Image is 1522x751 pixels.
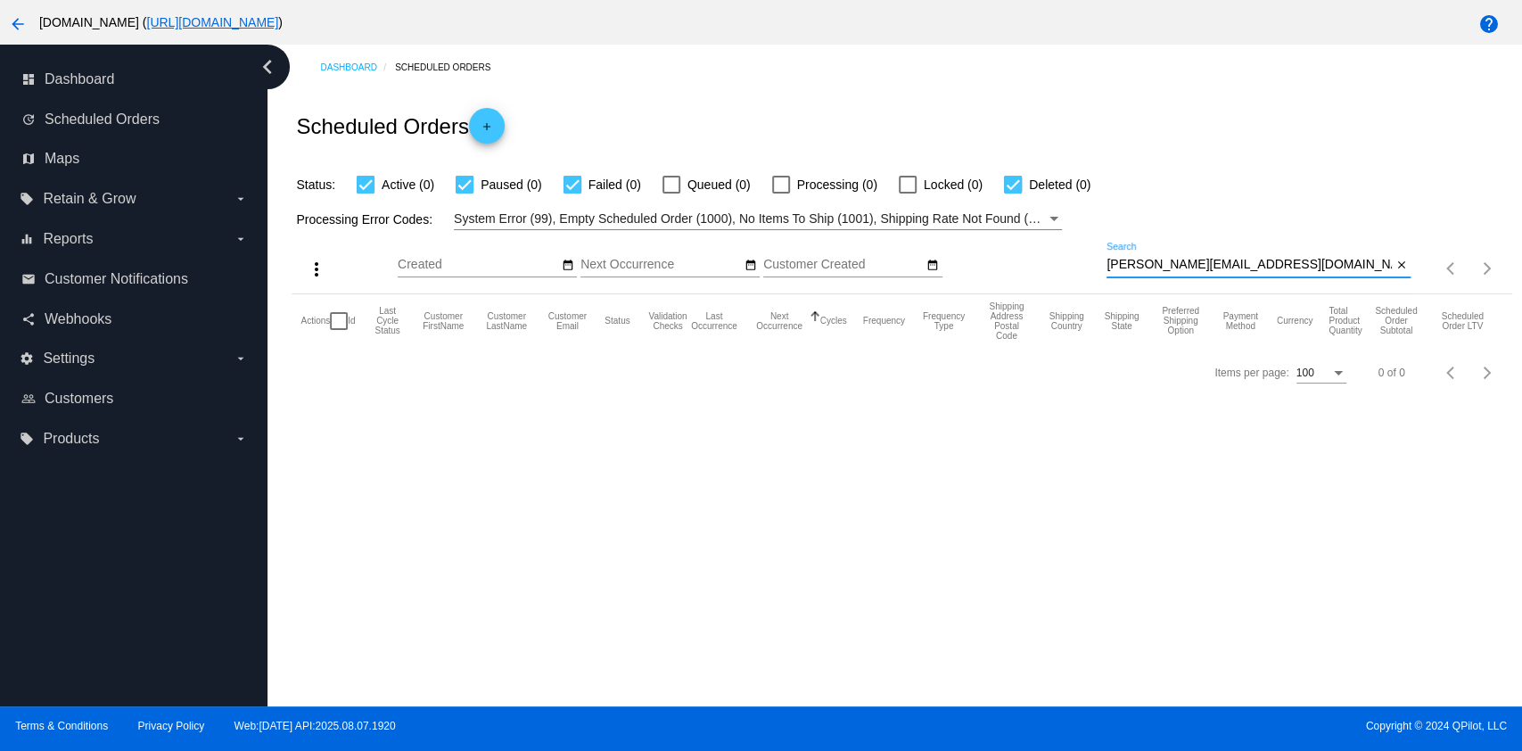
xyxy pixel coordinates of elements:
button: Clear [1392,256,1411,275]
button: Change sorting for CustomerEmail [547,311,589,331]
mat-select: Items per page: [1296,367,1346,380]
a: Scheduled Orders [395,54,506,81]
a: people_outline Customers [21,384,248,413]
mat-icon: add [476,120,498,142]
mat-icon: date_range [926,259,939,273]
i: settings [20,351,34,366]
span: Copyright © 2024 QPilot, LLC [777,720,1507,732]
i: map [21,152,36,166]
button: Change sorting for FrequencyType [921,311,967,331]
i: arrow_drop_down [234,351,248,366]
span: Failed (0) [588,174,641,195]
i: equalizer [20,232,34,246]
a: Dashboard [320,54,395,81]
mat-header-cell: Actions [300,294,330,348]
mat-icon: more_vert [306,259,327,280]
i: email [21,272,36,286]
span: Status: [296,177,335,192]
span: Paused (0) [481,174,541,195]
span: Locked (0) [924,174,983,195]
span: Processing Error Codes: [296,212,432,227]
button: Previous page [1434,251,1469,286]
a: Web:[DATE] API:2025.08.07.1920 [234,720,396,732]
div: 0 of 0 [1378,367,1405,379]
button: Change sorting for CurrencyIso [1277,316,1313,326]
button: Previous page [1434,355,1469,391]
span: 100 [1296,367,1314,379]
a: dashboard Dashboard [21,65,248,94]
a: [URL][DOMAIN_NAME] [146,15,278,29]
button: Change sorting for Subtotal [1370,306,1422,335]
button: Next page [1469,355,1505,391]
i: chevron_left [253,53,282,81]
button: Change sorting for ShippingState [1102,311,1140,331]
mat-icon: close [1394,259,1407,273]
button: Change sorting for Id [348,316,355,326]
input: Search [1107,258,1392,272]
span: [DOMAIN_NAME] ( ) [39,15,283,29]
span: Webhooks [45,311,111,327]
i: local_offer [20,432,34,446]
span: Queued (0) [687,174,751,195]
button: Change sorting for Frequency [863,316,905,326]
button: Change sorting for NextOccurrenceUtc [754,311,803,331]
a: map Maps [21,144,248,173]
h2: Scheduled Orders [296,108,504,144]
mat-icon: help [1478,13,1500,35]
button: Change sorting for Status [605,316,629,326]
span: Customer Notifications [45,271,188,287]
i: arrow_drop_down [234,232,248,246]
button: Change sorting for CustomerLastName [483,311,531,331]
span: Active (0) [382,174,434,195]
i: dashboard [21,72,36,87]
button: Next page [1469,251,1505,286]
button: Change sorting for ShippingPostcode [983,301,1031,341]
button: Change sorting for PreferredShippingOption [1156,306,1204,335]
span: Products [43,431,99,447]
button: Change sorting for LastOccurrenceUtc [689,311,738,331]
div: Items per page: [1214,367,1288,379]
i: local_offer [20,192,34,206]
mat-icon: date_range [562,259,574,273]
mat-select: Filter by Processing Error Codes [454,208,1062,230]
span: Deleted (0) [1029,174,1090,195]
mat-icon: arrow_back [7,13,29,35]
button: Change sorting for PaymentMethod.Type [1221,311,1261,331]
a: Terms & Conditions [15,720,108,732]
span: Dashboard [45,71,114,87]
mat-header-cell: Validation Checks [646,294,690,348]
span: Customers [45,391,113,407]
mat-icon: date_range [744,259,756,273]
span: Reports [43,231,93,247]
input: Next Occurrence [580,258,741,272]
i: arrow_drop_down [234,192,248,206]
button: Change sorting for LifetimeValue [1438,311,1487,331]
span: Settings [43,351,95,367]
input: Customer Created [763,258,924,272]
i: update [21,112,36,127]
a: update Scheduled Orders [21,105,248,134]
i: share [21,312,36,326]
input: Created [398,258,558,272]
button: Change sorting for CustomerFirstName [420,311,467,331]
a: Privacy Policy [138,720,205,732]
i: arrow_drop_down [234,432,248,446]
button: Change sorting for LastProcessingCycleId [372,306,404,335]
span: Scheduled Orders [45,111,160,128]
span: Processing (0) [797,174,877,195]
mat-header-cell: Total Product Quantity [1329,294,1370,348]
button: Change sorting for Cycles [820,316,847,326]
a: email Customer Notifications [21,265,248,293]
span: Retain & Grow [43,191,136,207]
button: Change sorting for ShippingCountry [1047,311,1087,331]
span: Maps [45,151,79,167]
i: people_outline [21,392,36,406]
a: share Webhooks [21,305,248,334]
